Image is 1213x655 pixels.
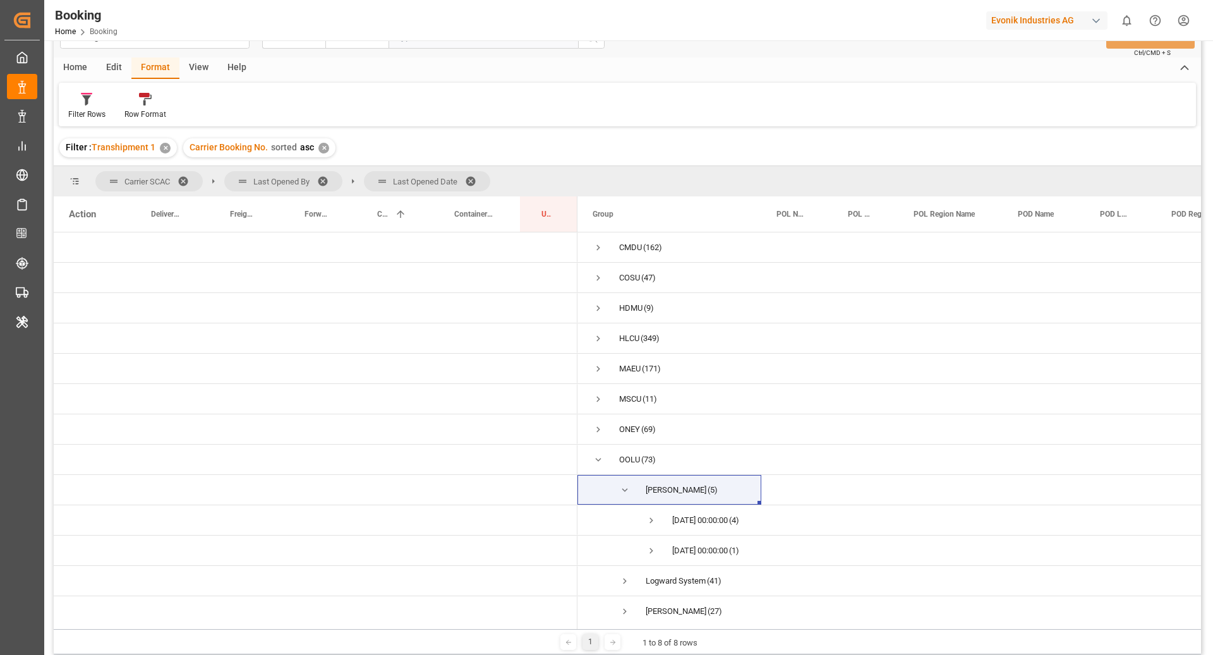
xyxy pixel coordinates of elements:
[619,263,640,292] div: COSU
[54,536,577,566] div: Press SPACE to select this row.
[776,210,806,219] span: POL Name
[672,536,728,565] div: [DATE] 00:00:00
[54,323,577,354] div: Press SPACE to select this row.
[55,6,118,25] div: Booking
[619,445,640,474] div: OOLU
[729,536,739,565] span: (1)
[619,294,643,323] div: HDMU
[1171,210,1212,219] span: POD Region
[707,567,721,596] span: (41)
[131,57,179,79] div: Format
[54,354,577,384] div: Press SPACE to select this row.
[97,57,131,79] div: Edit
[593,210,613,219] span: Group
[582,634,598,650] div: 1
[619,415,640,444] div: ONEY
[151,210,182,219] span: Delivery No.
[124,109,166,120] div: Row Format
[54,475,577,505] div: Press SPACE to select this row.
[914,210,975,219] span: POL Region Name
[541,210,551,219] span: Update Last Opened By
[619,324,639,353] div: HLCU
[642,354,661,383] span: (171)
[646,597,706,626] div: [PERSON_NAME]
[305,210,329,219] span: Forwarder Name
[300,142,314,152] span: asc
[92,142,155,152] span: Transhipment 1
[54,57,97,79] div: Home
[124,177,170,186] span: Carrier SCAC
[708,597,722,626] span: (27)
[643,233,662,262] span: (162)
[68,109,106,120] div: Filter Rows
[179,57,218,79] div: View
[641,324,660,353] span: (349)
[54,232,577,263] div: Press SPACE to select this row.
[54,445,577,475] div: Press SPACE to select this row.
[54,384,577,414] div: Press SPACE to select this row.
[54,505,577,536] div: Press SPACE to select this row.
[271,142,297,152] span: sorted
[218,57,256,79] div: Help
[1018,210,1054,219] span: POD Name
[641,415,656,444] span: (69)
[644,294,654,323] span: (9)
[54,263,577,293] div: Press SPACE to select this row.
[619,385,641,414] div: MSCU
[66,142,92,152] span: Filter :
[190,142,268,152] span: Carrier Booking No.
[55,27,76,36] a: Home
[54,293,577,323] div: Press SPACE to select this row.
[986,11,1107,30] div: Evonik Industries AG
[708,476,718,505] span: (5)
[619,233,642,262] div: CMDU
[848,210,872,219] span: POL Locode
[454,210,493,219] span: Container No.
[643,385,657,414] span: (11)
[69,208,96,220] div: Action
[54,596,577,627] div: Press SPACE to select this row.
[54,566,577,596] div: Press SPACE to select this row.
[646,476,706,505] div: [PERSON_NAME]
[54,414,577,445] div: Press SPACE to select this row.
[1100,210,1130,219] span: POD Locode
[377,210,390,219] span: Carrier Booking No.
[1113,6,1141,35] button: show 0 new notifications
[318,143,329,153] div: ✕
[641,263,656,292] span: (47)
[393,177,457,186] span: Last Opened Date
[641,445,656,474] span: (73)
[230,210,256,219] span: Freight Forwarder's Reference No.
[160,143,171,153] div: ✕
[1134,48,1171,57] span: Ctrl/CMD + S
[672,506,728,535] div: [DATE] 00:00:00
[646,567,706,596] div: Logward System
[253,177,310,186] span: Last Opened By
[643,637,697,649] div: 1 to 8 of 8 rows
[1141,6,1169,35] button: Help Center
[619,354,641,383] div: MAEU
[986,8,1113,32] button: Evonik Industries AG
[729,506,739,535] span: (4)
